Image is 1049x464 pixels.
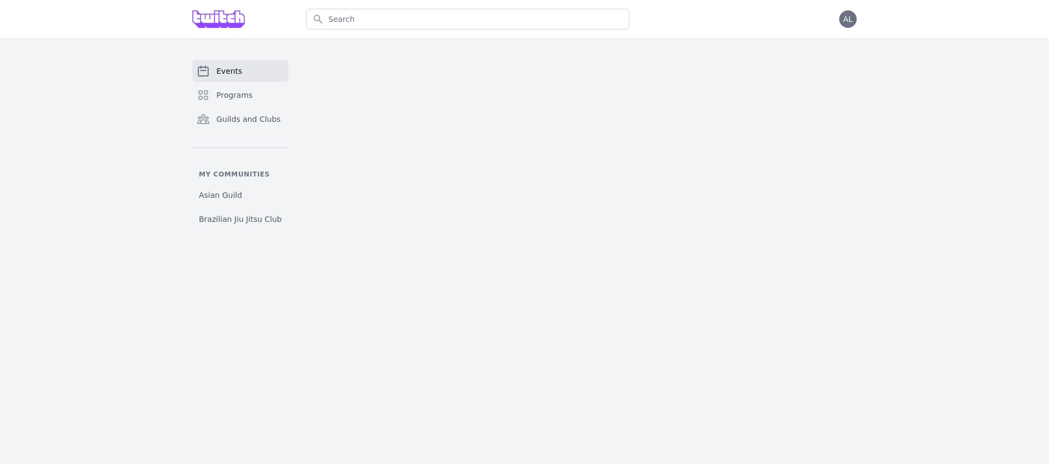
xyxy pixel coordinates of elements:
button: AL [839,10,857,28]
nav: Sidebar [192,60,288,229]
span: Asian Guild [199,190,242,201]
a: Guilds and Clubs [192,108,288,130]
span: Programs [216,90,252,101]
input: Search [306,9,629,30]
p: My communities [192,170,288,179]
img: Grove [192,10,245,28]
span: AL [843,15,852,23]
a: Events [192,60,288,82]
a: Asian Guild [192,185,288,205]
span: Brazilian Jiu Jitsu Club [199,214,282,225]
a: Brazilian Jiu Jitsu Club [192,209,288,229]
span: Events [216,66,242,77]
span: Guilds and Clubs [216,114,281,125]
a: Programs [192,84,288,106]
